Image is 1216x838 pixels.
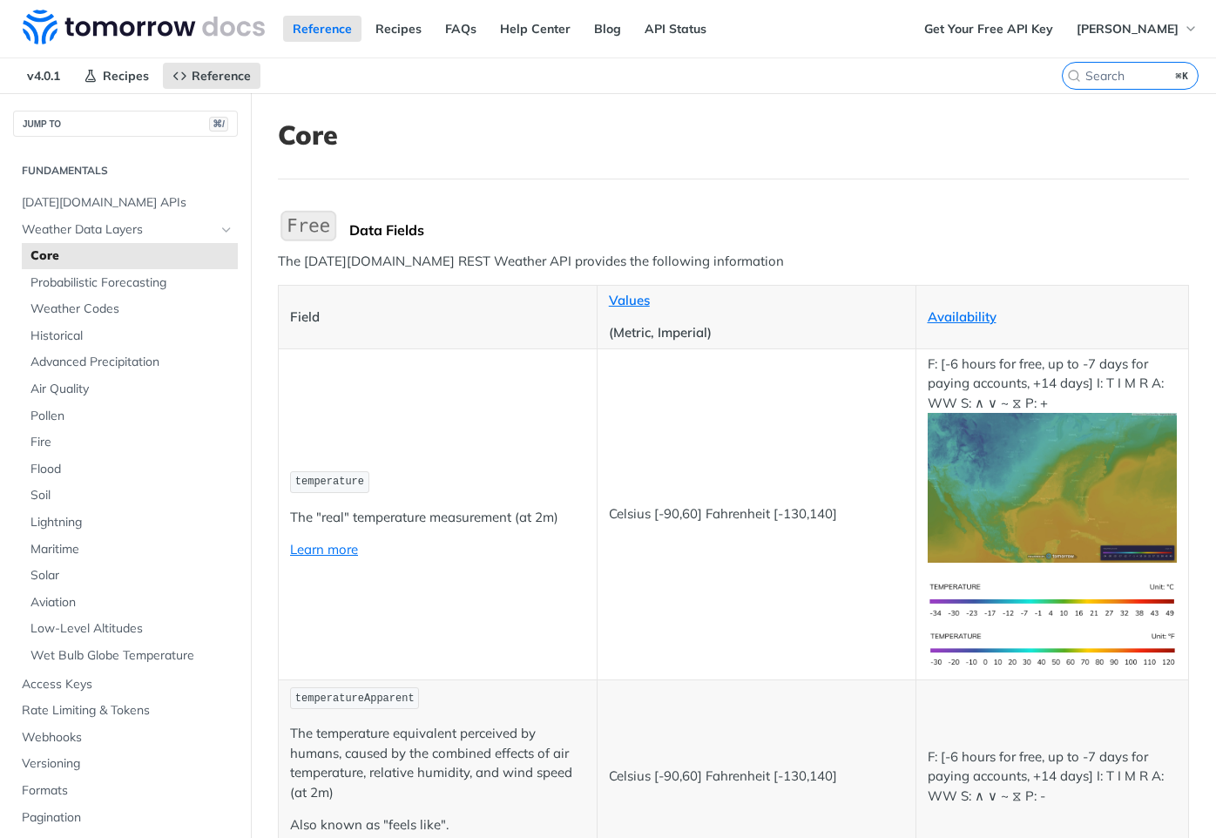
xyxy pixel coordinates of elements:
[366,16,431,42] a: Recipes
[23,10,265,44] img: Tomorrow.io Weather API Docs
[30,461,233,478] span: Flood
[209,117,228,132] span: ⌘/
[22,221,215,239] span: Weather Data Layers
[1172,67,1193,84] kbd: ⌘K
[609,504,904,524] p: Celsius [-90,60] Fahrenheit [-130,140]
[609,323,904,343] p: (Metric, Imperial)
[103,68,149,84] span: Recipes
[22,537,238,563] a: Maritime
[928,591,1178,607] span: Expand image
[22,403,238,429] a: Pollen
[22,323,238,349] a: Historical
[22,809,233,827] span: Pagination
[13,672,238,698] a: Access Keys
[30,247,233,265] span: Core
[13,725,238,751] a: Webhooks
[220,223,233,237] button: Hide subpages for Weather Data Layers
[30,301,233,318] span: Weather Codes
[30,514,233,531] span: Lightning
[13,805,238,831] a: Pagination
[22,782,233,800] span: Formats
[22,376,238,402] a: Air Quality
[22,194,233,212] span: [DATE][DOMAIN_NAME] APIs
[13,698,238,724] a: Rate Limiting & Tokens
[30,328,233,345] span: Historical
[30,594,233,612] span: Aviation
[635,16,716,42] a: API Status
[30,541,233,558] span: Maritime
[22,643,238,669] a: Wet Bulb Globe Temperature
[30,354,233,371] span: Advanced Precipitation
[22,563,238,589] a: Solar
[30,620,233,638] span: Low-Level Altitudes
[17,63,70,89] span: v4.0.1
[22,729,233,747] span: Webhooks
[436,16,486,42] a: FAQs
[928,640,1178,657] span: Expand image
[22,483,238,509] a: Soil
[22,590,238,616] a: Aviation
[278,119,1189,151] h1: Core
[928,355,1178,563] p: F: [-6 hours for free, up to -7 days for paying accounts, +14 days] I: T I M R A: WW S: ∧ ∨ ~ ⧖ P: +
[30,647,233,665] span: Wet Bulb Globe Temperature
[295,693,415,705] span: temperatureApparent
[13,778,238,804] a: Formats
[30,567,233,585] span: Solar
[13,217,238,243] a: Weather Data LayersHide subpages for Weather Data Layers
[22,755,233,773] span: Versioning
[22,702,233,720] span: Rate Limiting & Tokens
[1067,16,1207,42] button: [PERSON_NAME]
[928,747,1178,807] p: F: [-6 hours for free, up to -7 days for paying accounts, +14 days] I: T I M R A: WW S: ∧ ∨ ~ ⧖ P: -
[1067,69,1081,83] svg: Search
[22,296,238,322] a: Weather Codes
[349,221,1189,239] div: Data Fields
[13,111,238,137] button: JUMP TO⌘/
[928,308,996,325] a: Availability
[22,243,238,269] a: Core
[283,16,361,42] a: Reference
[30,434,233,451] span: Fire
[1077,21,1179,37] span: [PERSON_NAME]
[13,190,238,216] a: [DATE][DOMAIN_NAME] APIs
[30,408,233,425] span: Pollen
[928,478,1178,495] span: Expand image
[30,274,233,292] span: Probabilistic Forecasting
[278,252,1189,272] p: The [DATE][DOMAIN_NAME] REST Weather API provides the following information
[290,307,585,328] p: Field
[584,16,631,42] a: Blog
[22,510,238,536] a: Lightning
[13,163,238,179] h2: Fundamentals
[22,270,238,296] a: Probabilistic Forecasting
[163,63,260,89] a: Reference
[290,815,585,835] p: Also known as "feels like".
[22,349,238,375] a: Advanced Precipitation
[290,724,585,802] p: The temperature equivalent perceived by humans, caused by the combined effects of air temperature...
[915,16,1063,42] a: Get Your Free API Key
[22,616,238,642] a: Low-Level Altitudes
[490,16,580,42] a: Help Center
[13,751,238,777] a: Versioning
[22,429,238,456] a: Fire
[22,676,233,693] span: Access Keys
[30,381,233,398] span: Air Quality
[192,68,251,84] span: Reference
[74,63,159,89] a: Recipes
[290,508,585,528] p: The "real" temperature measurement (at 2m)
[22,456,238,483] a: Flood
[295,476,364,488] span: temperature
[609,767,904,787] p: Celsius [-90,60] Fahrenheit [-130,140]
[609,292,650,308] a: Values
[290,541,358,558] a: Learn more
[30,487,233,504] span: Soil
